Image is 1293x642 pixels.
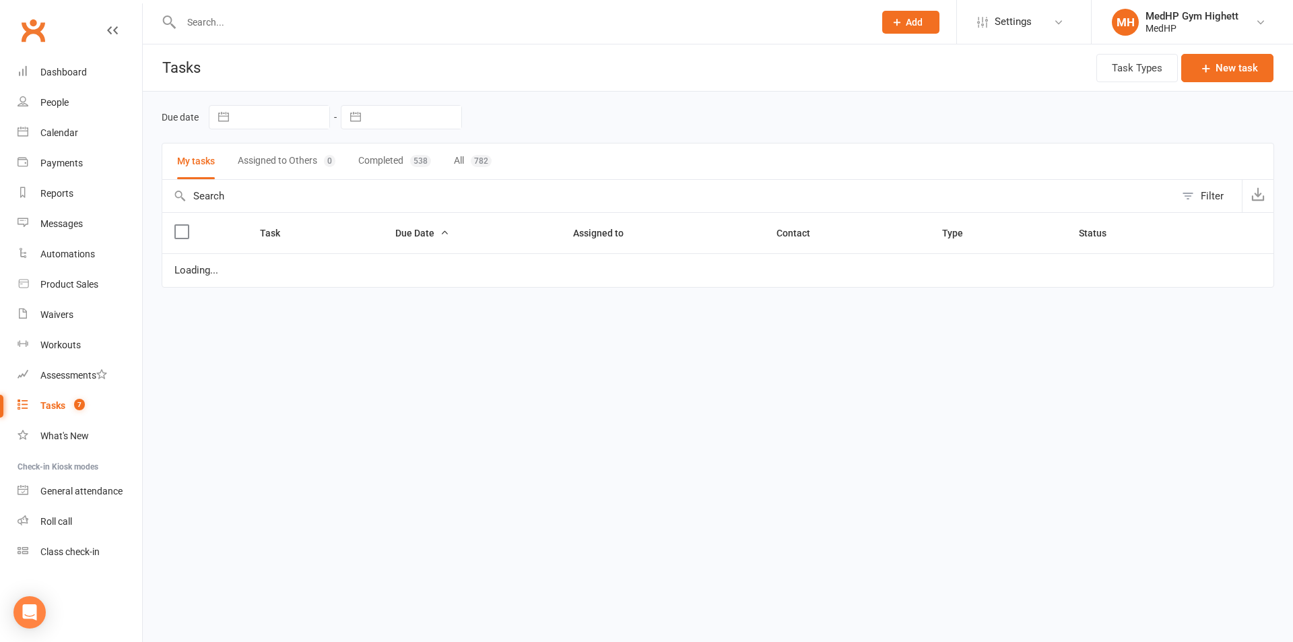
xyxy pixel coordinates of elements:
a: Product Sales [18,269,142,300]
div: Payments [40,158,83,168]
div: Filter [1201,188,1224,204]
a: Class kiosk mode [18,537,142,567]
div: Messages [40,218,83,229]
div: People [40,97,69,108]
a: General attendance kiosk mode [18,476,142,507]
span: Settings [995,7,1032,37]
div: 538 [410,155,431,167]
button: Task Types [1096,54,1178,82]
div: Roll call [40,516,72,527]
div: MedHP Gym Highett [1146,10,1238,22]
span: Assigned to [573,228,638,238]
a: Automations [18,239,142,269]
span: Type [942,228,978,238]
div: Open Intercom Messenger [13,596,46,629]
a: Clubworx [16,13,50,47]
a: Roll call [18,507,142,537]
div: MH [1112,9,1139,36]
button: Task [260,225,295,241]
button: Add [882,11,939,34]
a: Reports [18,179,142,209]
a: Assessments [18,360,142,391]
a: Calendar [18,118,142,148]
div: Dashboard [40,67,87,77]
button: My tasks [177,143,215,179]
a: What's New [18,421,142,451]
div: Class check-in [40,546,100,557]
label: Due date [162,112,199,123]
a: Messages [18,209,142,239]
button: Status [1079,225,1121,241]
button: Completed538 [358,143,431,179]
button: Filter [1175,180,1242,212]
button: All782 [454,143,492,179]
button: Assigned to [573,225,638,241]
input: Search... [177,13,865,32]
a: Waivers [18,300,142,330]
span: Task [260,228,295,238]
div: Calendar [40,127,78,138]
input: Search [162,180,1175,212]
div: Product Sales [40,279,98,290]
span: Contact [776,228,825,238]
button: Contact [776,225,825,241]
div: Assessments [40,370,107,381]
span: Status [1079,228,1121,238]
button: Type [942,225,978,241]
button: New task [1181,54,1273,82]
div: Waivers [40,309,73,320]
div: Workouts [40,340,81,350]
div: Automations [40,249,95,259]
button: Due Date [395,225,449,241]
a: People [18,88,142,118]
div: General attendance [40,486,123,496]
div: MedHP [1146,22,1238,34]
button: Assigned to Others0 [238,143,335,179]
span: Due Date [395,228,449,238]
h1: Tasks [143,44,205,91]
div: 0 [324,155,335,167]
div: 782 [471,155,492,167]
a: Tasks 7 [18,391,142,421]
span: Add [906,17,923,28]
td: Loading... [162,253,1273,287]
a: Dashboard [18,57,142,88]
a: Payments [18,148,142,179]
div: What's New [40,430,89,441]
div: Reports [40,188,73,199]
div: Tasks [40,400,65,411]
span: 7 [74,399,85,410]
a: Workouts [18,330,142,360]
